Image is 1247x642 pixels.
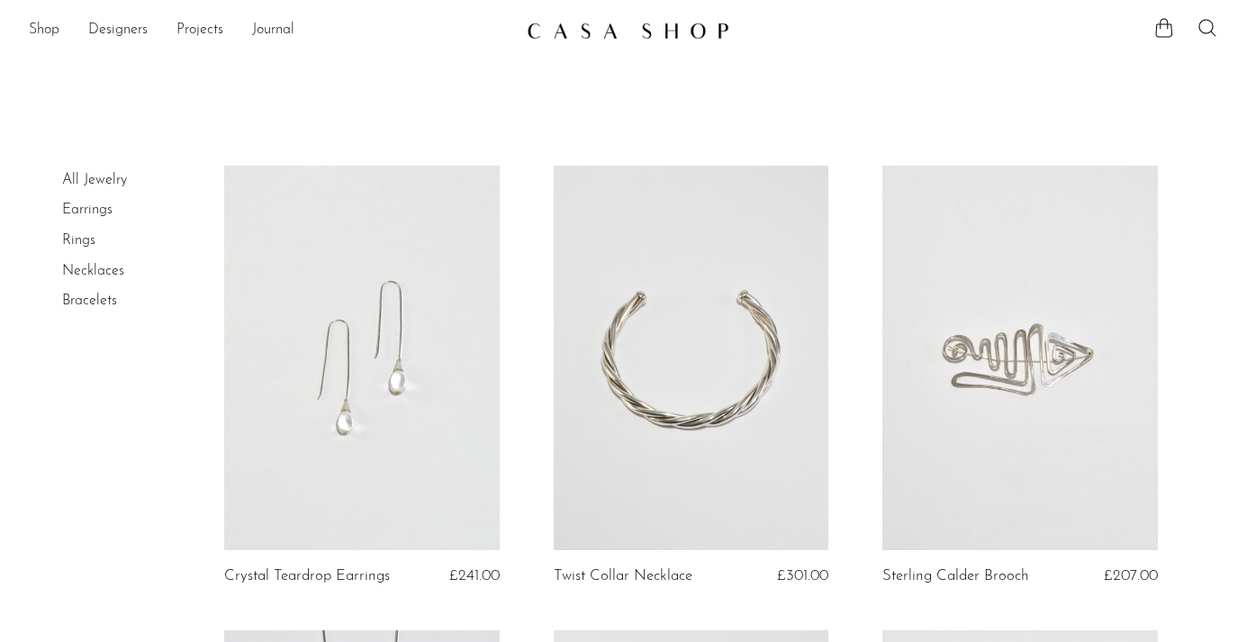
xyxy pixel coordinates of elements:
a: Necklaces [62,264,124,278]
span: £207.00 [1104,568,1158,583]
span: £241.00 [449,568,500,583]
a: Journal [252,19,294,42]
a: Crystal Teardrop Earrings [224,568,390,584]
a: Rings [62,233,95,248]
a: Bracelets [62,294,117,308]
ul: NEW HEADER MENU [29,15,512,46]
span: £301.00 [777,568,828,583]
a: Designers [88,19,148,42]
a: Sterling Calder Brooch [882,568,1029,584]
a: All Jewelry [62,173,127,187]
a: Twist Collar Necklace [554,568,692,584]
nav: Desktop navigation [29,15,512,46]
a: Shop [29,19,59,42]
a: Earrings [62,203,113,217]
a: Projects [176,19,223,42]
